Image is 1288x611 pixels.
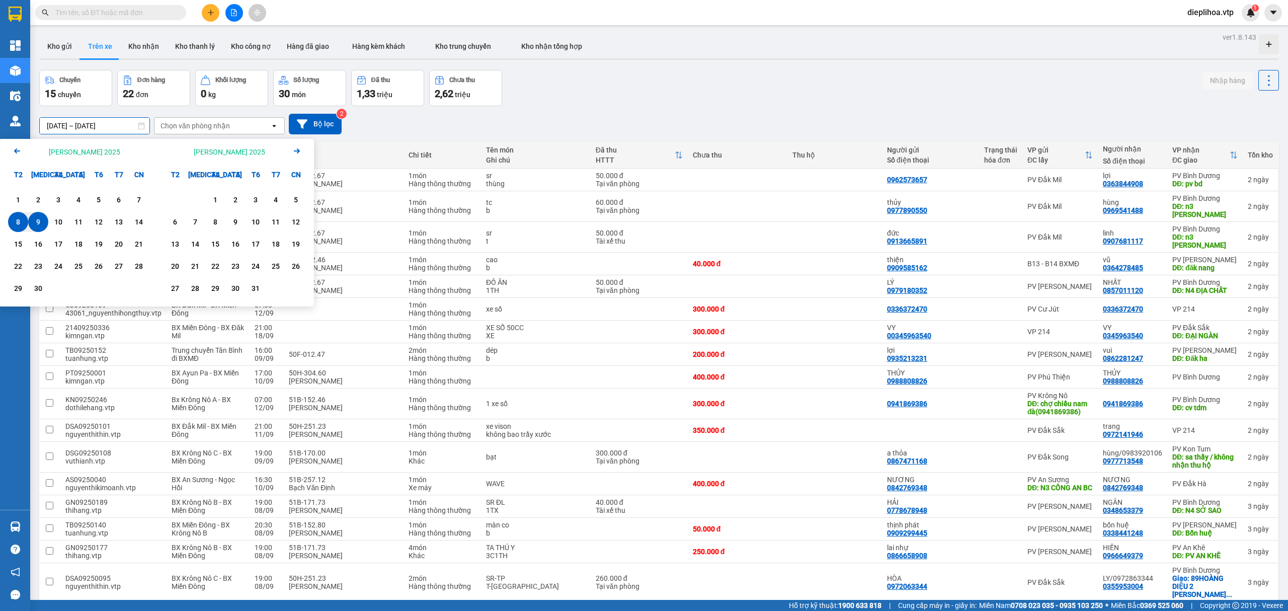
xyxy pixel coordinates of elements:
div: 31 [249,282,263,294]
div: 17 [249,238,263,250]
div: Choose Chủ Nhật, tháng 10 12 2025. It's available. [286,212,306,232]
div: Selected start date. Thứ Hai, tháng 09 8 2025. It's available. [8,212,28,232]
span: kg [208,91,216,99]
button: Kho gửi [39,34,80,58]
div: Choose Thứ Bảy, tháng 09 20 2025. It's available. [109,234,129,254]
button: Kho thanh lý [167,34,223,58]
div: Tại văn phòng [596,206,683,214]
div: Choose Thứ Sáu, tháng 10 17 2025. It's available. [246,234,266,254]
div: 0969541488 [1103,206,1143,214]
div: 2 [1248,260,1273,268]
div: 40.000 đ [693,260,783,268]
div: 1 món [409,256,476,264]
div: PV Bình Dương [1172,278,1238,286]
div: CN [286,165,306,185]
div: Chưa thu [693,151,783,159]
button: Đơn hàng22đơn [117,70,190,106]
div: Choose Chủ Nhật, tháng 10 26 2025. It's available. [286,256,306,276]
div: Choose Thứ Tư, tháng 10 29 2025. It's available. [205,278,225,298]
div: 29 [11,282,25,294]
div: 50.000 đ [596,278,683,286]
button: caret-down [1264,4,1282,22]
div: 4 [71,194,86,206]
div: Đã thu [596,146,675,154]
div: Choose Thứ Bảy, tháng 09 6 2025. It's available. [109,190,129,210]
div: Choose Chủ Nhật, tháng 09 14 2025. It's available. [129,212,149,232]
div: PV Bình Dương [1172,172,1238,180]
div: 0913665891 [887,237,927,245]
div: T6 [246,165,266,185]
div: T5 [68,165,89,185]
button: Next month. [291,145,303,159]
div: 23 [228,260,243,272]
div: đức [887,229,974,237]
div: [MEDICAL_DATA] [28,165,48,185]
div: [PERSON_NAME] 2025 [194,147,265,157]
div: 22 [11,260,25,272]
div: Choose Thứ Tư, tháng 09 10 2025. It's available. [48,212,68,232]
span: dieplihoa.vtp [1179,6,1242,19]
th: Toggle SortBy [591,142,688,169]
div: [MEDICAL_DATA] [185,165,205,185]
div: 4 [269,194,283,206]
div: 24 [249,260,263,272]
div: T5 [225,165,246,185]
div: 30 [31,282,45,294]
div: PV [PERSON_NAME] [1027,282,1093,290]
div: 28 [132,260,146,272]
svg: Arrow Left [11,145,23,157]
div: 1 món [409,229,476,237]
div: 17 [51,238,65,250]
div: 27 [168,282,182,294]
span: plus [207,9,214,16]
input: Select a date range. [40,118,149,134]
div: 0909585162 [887,264,927,272]
div: 1 [11,194,25,206]
div: DĐ: n3 phú hòa [1172,202,1238,218]
div: T7 [109,165,129,185]
div: Choose Thứ Bảy, tháng 09 13 2025. It's available. [109,212,129,232]
div: B13 - B14 BXMĐ [1027,260,1093,268]
div: thủy [887,198,974,206]
div: Choose Thứ Năm, tháng 09 18 2025. It's available. [68,234,89,254]
div: DĐ: đăk nang [1172,264,1238,272]
div: Chưa thu [449,77,475,84]
div: Tài xế thu [596,237,683,245]
span: aim [254,9,261,16]
img: dashboard-icon [10,40,21,51]
div: 2 [1248,233,1273,241]
div: 50.000 đ [596,229,683,237]
div: cao [486,256,586,264]
div: LÝ [887,278,974,286]
div: Choose Thứ Tư, tháng 09 24 2025. It's available. [48,256,68,276]
div: vũ [1103,256,1162,264]
div: 13 [168,238,182,250]
span: ngày [1253,176,1269,184]
div: Choose Thứ Tư, tháng 10 15 2025. It's available. [205,234,225,254]
div: 11 [269,216,283,228]
div: Choose Thứ Năm, tháng 10 9 2025. It's available. [225,212,246,232]
div: Choose Chủ Nhật, tháng 10 5 2025. It's available. [286,190,306,210]
div: hùng [1103,198,1162,206]
div: Choose Thứ Tư, tháng 09 17 2025. It's available. [48,234,68,254]
div: b [486,264,586,272]
div: Hàng thông thường [409,180,476,188]
div: 12 [289,216,303,228]
button: aim [249,4,266,22]
div: 50F-002.67 [289,278,398,286]
div: PV Đắk Mil [1027,202,1093,210]
div: 0962573657 [887,176,927,184]
div: [PERSON_NAME] [289,264,398,272]
div: Choose Thứ Sáu, tháng 10 31 2025. It's available. [246,278,266,298]
div: Choose Thứ Ba, tháng 09 16 2025. It's available. [28,234,48,254]
img: warehouse-icon [10,65,21,76]
div: Choose Thứ Ba, tháng 10 21 2025. It's available. [185,256,205,276]
div: Choose Thứ Ba, tháng 09 23 2025. It's available. [28,256,48,276]
div: sr [486,172,586,180]
div: Người gửi [887,146,974,154]
button: Bộ lọc [289,114,342,134]
div: Choose Thứ Năm, tháng 10 16 2025. It's available. [225,234,246,254]
div: 21 [132,238,146,250]
div: 16 [31,238,45,250]
div: 7 [188,216,202,228]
